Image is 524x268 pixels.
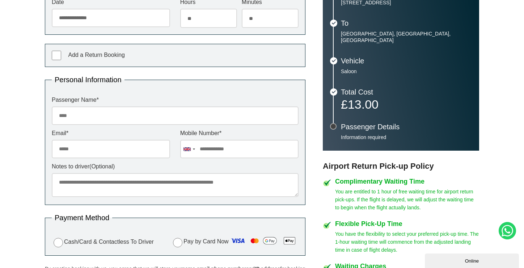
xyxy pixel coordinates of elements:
input: Pay by Card Now [173,238,182,247]
h3: Total Cost [341,88,472,96]
div: United Kingdom: +44 [181,140,197,158]
h3: Passenger Details [341,123,472,130]
span: Add a Return Booking [68,52,125,58]
p: £ [341,99,472,109]
label: Cash/Card & Contactless To Driver [52,237,154,247]
h4: Flexible Pick-Up Time [335,221,479,227]
legend: Personal Information [52,76,124,83]
label: Pay by Card Now [171,235,299,249]
input: Add a Return Booking [52,51,61,60]
label: Mobile Number [180,130,299,136]
label: Passenger Name [52,97,299,103]
p: You are entitled to 1 hour of free waiting time for airport return pick-ups. If the flight is del... [335,188,479,212]
span: (Optional) [89,163,115,169]
p: You have the flexibility to select your preferred pick-up time. The 1-hour waiting time will comm... [335,230,479,254]
h3: To [341,20,472,27]
h3: Vehicle [341,57,472,64]
label: Email [52,130,170,136]
p: [GEOGRAPHIC_DATA], [GEOGRAPHIC_DATA], [GEOGRAPHIC_DATA] [341,30,472,43]
label: Notes to driver [52,164,299,169]
p: Saloon [341,68,472,75]
span: 13.00 [348,97,379,111]
h4: Complimentary Waiting Time [335,178,479,185]
iframe: chat widget [425,252,520,268]
legend: Payment Method [52,214,112,221]
input: Cash/Card & Contactless To Driver [54,238,63,247]
p: Information required [341,134,472,141]
h3: Airport Return Pick-up Policy [323,162,479,171]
